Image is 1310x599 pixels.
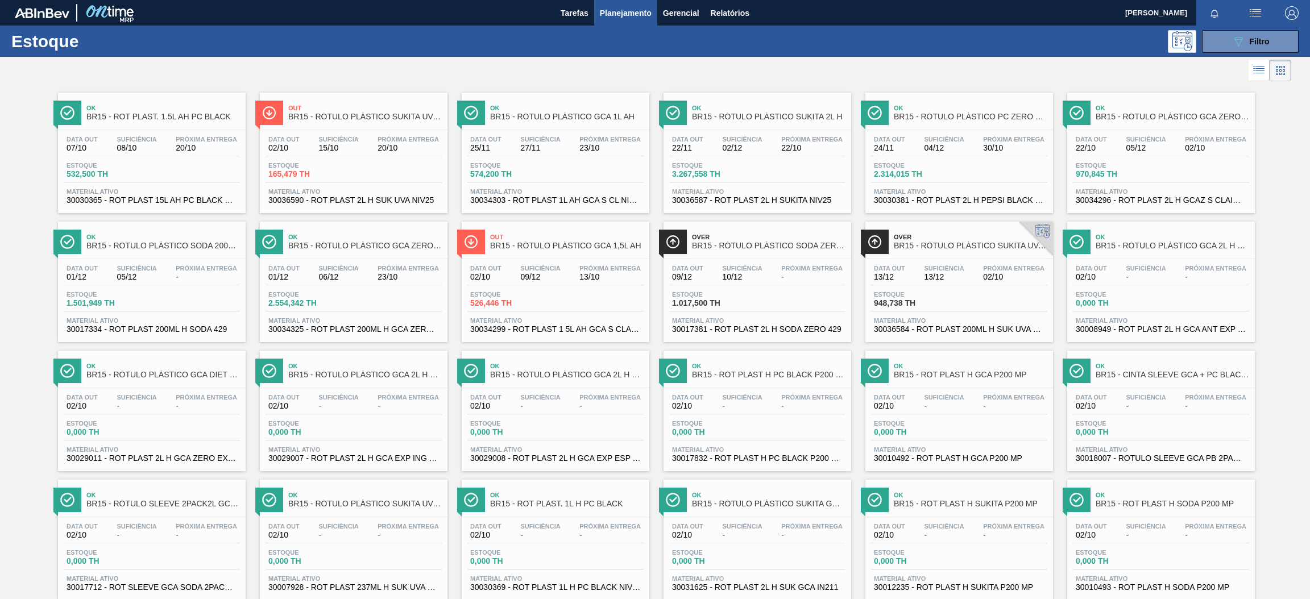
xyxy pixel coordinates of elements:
span: Próxima Entrega [378,136,439,143]
span: Estoque [672,291,752,298]
span: Suficiência [924,394,964,401]
span: 08/10 [117,144,156,152]
img: Ícone [868,364,882,378]
img: Ícone [464,106,478,120]
span: Próxima Entrega [1185,265,1246,272]
span: Suficiência [117,523,156,530]
span: 970,845 TH [1076,170,1155,178]
span: 27/11 [520,144,560,152]
span: 02/10 [1076,273,1107,281]
a: ÍconeOkBR15 - RÓTULO PLÁSTICO GCA DIET 2L H EXPORTAÇÃOData out02/10Suficiência-Próxima Entrega-Es... [49,342,251,471]
a: ÍconeOkBR15 - RÓTULO PLÁSTICO PC ZERO 2L HData out24/11Suficiência04/12Próxima Entrega30/10Estoqu... [857,84,1059,213]
span: Estoque [874,291,954,298]
span: BR15 - ROT PLAST. 1.5L AH PC BLACK [86,113,240,121]
span: 1.501,949 TH [67,299,146,307]
span: Suficiência [924,136,964,143]
span: BR15 - RÓTULO SLEEVE 2PACK2L GCA + SODA [86,500,240,508]
span: Próxima Entrega [579,136,641,143]
span: Estoque [470,291,550,298]
span: Próxima Entrega [176,265,237,272]
span: 02/10 [470,273,501,281]
span: BR15 - RÓTULO PLÁSTICO SODA 200ML H [86,242,240,250]
span: Material ativo [67,188,237,195]
span: 13/12 [924,273,964,281]
a: ÍconeOutBR15 - RÓTULO PLÁSTICO SUKITA UVA MISTA 2L HData out02/10Suficiência15/10Próxima Entrega2... [251,84,453,213]
span: 22/11 [672,144,703,152]
span: Data out [1076,136,1107,143]
span: 30030381 - ROT PLAST 2L H PEPSI BLACK NIV24 [874,196,1044,205]
span: Ok [692,363,845,369]
span: Data out [874,523,905,530]
span: 30029007 - ROT PLAST 2L H GCA EXP ING NIV23 [268,454,439,463]
a: ÍconeOverBR15 - RÓTULO PLÁSTICO SODA ZERO 2L HData out09/12Suficiência10/12Próxima Entrega-Estoqu... [655,213,857,342]
span: 24/11 [874,144,905,152]
span: 15/10 [318,144,358,152]
span: 3.267,558 TH [672,170,752,178]
span: Material ativo [470,446,641,453]
span: Suficiência [318,394,358,401]
span: BR15 - CINTA SLEEVE GCA + PC BLACK 2PACK1L [1096,371,1249,379]
span: BR15 - RÓTULO PLÁSTICO GCA ZERO 2L H [1096,113,1249,121]
span: Suficiência [117,394,156,401]
span: Próxima Entrega [781,394,843,401]
span: Ok [288,363,442,369]
img: Ícone [1069,106,1084,120]
span: Ok [894,363,1047,369]
span: Suficiência [520,523,560,530]
span: Data out [874,394,905,401]
span: 0,000 TH [1076,428,1155,436]
span: 02/10 [874,402,905,410]
span: Data out [67,136,98,143]
span: Próxima Entrega [176,394,237,401]
span: BR15 - RÓTULO PLÁSTICO PC ZERO 2L H [894,113,1047,121]
span: Estoque [268,162,348,169]
span: BR15 - ROT PLAST H SUKITA P200 MP [894,500,1047,508]
span: 30017381 - ROT PLAST 2L H SODA ZERO 429 [672,325,843,334]
span: Suficiência [924,265,964,272]
span: 165,479 TH [268,170,348,178]
img: Ícone [60,493,74,507]
span: Ok [490,105,644,111]
span: 02/10 [983,273,1044,281]
span: 02/10 [672,402,703,410]
span: Tarefas [561,6,588,20]
span: Próxima Entrega [378,523,439,530]
span: Ok [86,492,240,498]
span: 20/10 [378,144,439,152]
span: Ok [86,105,240,111]
button: Filtro [1202,30,1299,53]
span: Data out [470,523,501,530]
span: 04/12 [924,144,964,152]
span: Suficiência [520,394,560,401]
span: 02/10 [1076,402,1107,410]
span: Suficiência [722,265,762,272]
span: Material ativo [874,446,1044,453]
span: 23/10 [579,144,641,152]
button: Notificações [1196,5,1233,21]
a: ÍconeOkBR15 - RÓTULO PLÁSTICO SODA 200ML HData out01/12Suficiência05/12Próxima Entrega-Estoque1.5... [49,213,251,342]
span: BR15 - RÓTULO PLÁSTICO GCA 1,5L AH [490,242,644,250]
a: ÍconeOkBR15 - RÓTULO PLÁSTICO GCA ZERO 2L HData out22/10Suficiência05/12Próxima Entrega02/10Estoq... [1059,84,1261,213]
img: Ícone [1069,364,1084,378]
span: Estoque [470,420,550,427]
span: Data out [268,265,300,272]
span: Material ativo [672,188,843,195]
a: ÍconeOkBR15 - ROT PLAST H PC BLACK P200 MPData out02/10Suficiência-Próxima Entrega-Estoque0,000 T... [655,342,857,471]
span: Ok [288,234,442,240]
a: ÍconeOutBR15 - RÓTULO PLÁSTICO GCA 1,5L AHData out02/10Suficiência09/12Próxima Entrega13/10Estoqu... [453,213,655,342]
span: Ok [894,492,1047,498]
span: BR15 - RÓTULO PLÁSTICO GCA 2L H EXPORTAÇÃO [288,371,442,379]
span: BR15 - RÓTULO PLÁSTICO GCA 2L H ESPANHOL [490,371,644,379]
span: 22/10 [1076,144,1107,152]
span: 0,000 TH [672,428,752,436]
span: Out [288,105,442,111]
span: Data out [1076,394,1107,401]
span: 07/10 [67,144,98,152]
img: Ícone [60,364,74,378]
span: BR15 - RÓTULO PLÁSTICO GCA DIET 2L H EXPORTAÇÃO [86,371,240,379]
a: ÍconeOkBR15 - ROT PLAST H GCA P200 MPData out02/10Suficiência-Próxima Entrega-Estoque0,000 THMate... [857,342,1059,471]
span: - [117,402,156,410]
span: Suficiência [117,265,156,272]
span: Data out [470,136,501,143]
span: Material ativo [268,317,439,324]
